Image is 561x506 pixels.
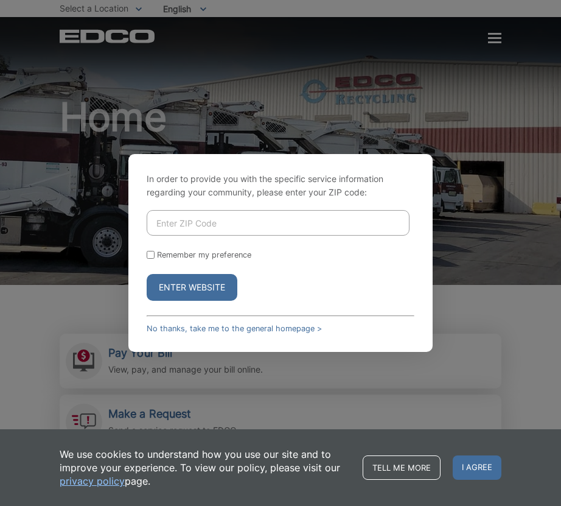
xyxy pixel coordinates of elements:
a: Tell me more [363,455,441,480]
span: I agree [453,455,501,480]
p: In order to provide you with the specific service information regarding your community, please en... [147,172,414,199]
button: Enter Website [147,274,237,301]
p: We use cookies to understand how you use our site and to improve your experience. To view our pol... [60,448,350,488]
label: Remember my preference [157,250,251,259]
a: No thanks, take me to the general homepage > [147,324,322,333]
input: Enter ZIP Code [147,210,409,236]
a: privacy policy [60,474,125,488]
